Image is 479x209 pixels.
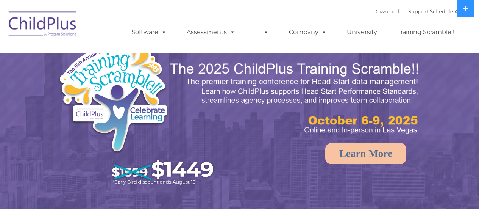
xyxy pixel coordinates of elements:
[179,25,243,40] a: Assessments
[373,8,399,14] a: Download
[248,25,276,40] a: IT
[124,25,174,40] a: Software
[390,25,462,40] a: Training Scramble!!
[339,25,385,40] a: University
[325,143,406,164] a: Learn More
[5,6,81,44] img: ChildPlus by Procare Solutions
[373,8,474,14] font: |
[430,8,474,14] a: Schedule A Demo
[408,8,428,14] a: Support
[281,25,334,40] a: Company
